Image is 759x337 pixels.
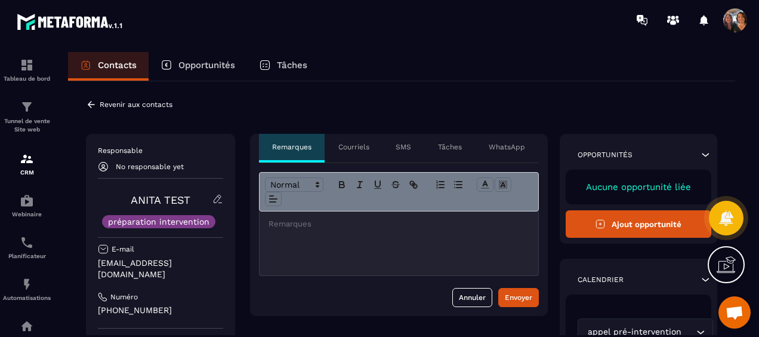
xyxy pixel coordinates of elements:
button: Envoyer [498,288,539,307]
a: formationformationTunnel de vente Site web [3,91,51,143]
p: Tunnel de vente Site web [3,117,51,134]
p: Aucune opportunité liée [578,182,700,192]
a: automationsautomationsWebinaire [3,185,51,226]
p: WhatsApp [489,142,525,152]
p: SMS [396,142,411,152]
img: automations [20,277,34,292]
div: Ouvrir le chat [718,296,751,329]
p: Contacts [98,60,137,71]
img: formation [20,100,34,114]
p: Webinaire [3,211,51,217]
a: Opportunités [149,52,247,81]
a: Tâches [247,52,319,81]
div: Envoyer [505,292,532,304]
p: Planificateur [3,253,51,259]
p: Opportunités [578,150,632,160]
p: [EMAIL_ADDRESS][DOMAIN_NAME] [98,258,223,280]
p: Tâches [277,60,307,71]
p: Tableau de bord [3,75,51,82]
p: Revenir aux contacts [100,100,172,109]
a: automationsautomationsAutomatisations [3,268,51,310]
a: formationformationTableau de bord [3,49,51,91]
img: automations [20,319,34,333]
img: logo [17,11,124,32]
p: Opportunités [178,60,235,71]
p: Courriels [338,142,369,152]
p: No responsable yet [116,163,184,171]
p: [PHONE_NUMBER] [98,305,223,316]
a: ANITA TEST [131,194,190,206]
a: Contacts [68,52,149,81]
p: préparation intervention [108,217,209,226]
img: automations [20,194,34,208]
p: Tâches [438,142,462,152]
p: CRM [3,169,51,176]
p: Calendrier [578,275,624,284]
button: Annuler [452,288,492,307]
p: Remarques [272,142,311,152]
img: formation [20,58,34,72]
p: Responsable [98,146,223,155]
img: scheduler [20,235,34,250]
img: formation [20,152,34,166]
p: Automatisations [3,295,51,301]
a: formationformationCRM [3,143,51,185]
button: Ajout opportunité [566,210,712,238]
p: E-mail [112,244,134,254]
p: Numéro [110,292,138,302]
a: schedulerschedulerPlanificateur [3,226,51,268]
